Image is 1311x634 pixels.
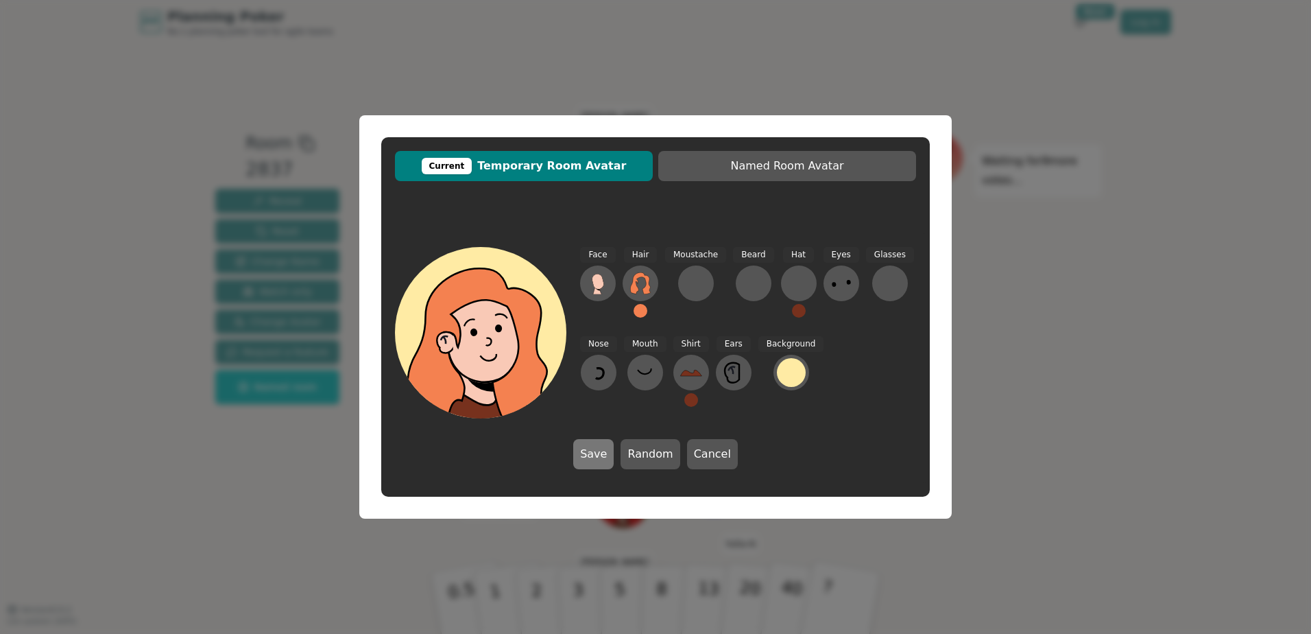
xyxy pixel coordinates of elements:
[624,247,658,263] span: Hair
[866,247,914,263] span: Glasses
[758,336,824,352] span: Background
[624,336,666,352] span: Mouth
[395,151,653,181] button: CurrentTemporary Room Avatar
[687,439,738,469] button: Cancel
[658,151,916,181] button: Named Room Avatar
[422,158,472,174] div: Current
[665,158,909,174] span: Named Room Avatar
[402,158,646,174] span: Temporary Room Avatar
[573,439,614,469] button: Save
[665,247,726,263] span: Moustache
[580,247,615,263] span: Face
[580,336,617,352] span: Nose
[717,336,751,352] span: Ears
[783,247,814,263] span: Hat
[733,247,773,263] span: Beard
[621,439,679,469] button: Random
[673,336,709,352] span: Shirt
[823,247,859,263] span: Eyes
